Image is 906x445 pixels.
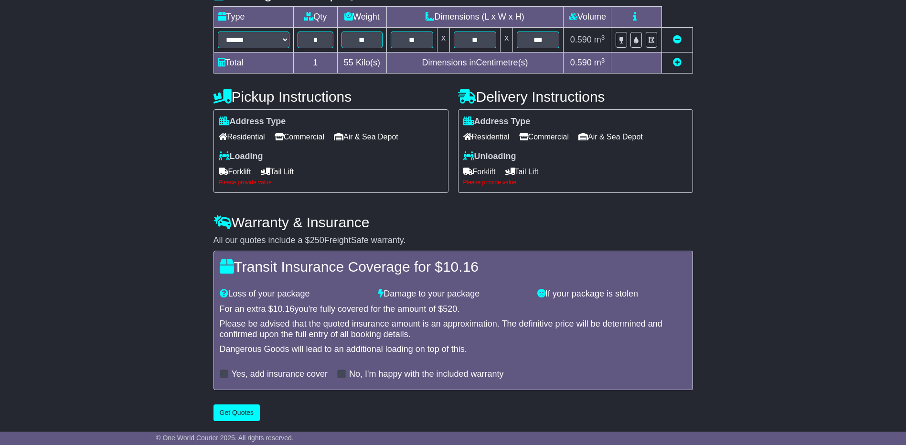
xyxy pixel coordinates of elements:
[213,235,693,246] div: All our quotes include a $ FreightSafe warranty.
[219,117,286,127] label: Address Type
[601,34,605,41] sup: 3
[215,289,374,299] div: Loss of your package
[219,179,443,186] div: Please provide value
[293,7,338,28] td: Qty
[443,304,457,314] span: 520
[373,289,533,299] div: Damage to your package
[501,28,513,53] td: x
[349,369,504,380] label: No, I'm happy with the included warranty
[220,319,687,339] div: Please be advised that the quoted insurance amount is an approximation. The definitive price will...
[458,89,693,105] h4: Delivery Instructions
[601,57,605,64] sup: 3
[220,304,687,315] div: For an extra $ you're fully covered for the amount of $ .
[463,129,510,144] span: Residential
[505,164,539,179] span: Tail Lift
[578,129,643,144] span: Air & Sea Depot
[293,53,338,74] td: 1
[594,58,605,67] span: m
[463,151,516,162] label: Unloading
[219,151,263,162] label: Loading
[261,164,294,179] span: Tail Lift
[437,28,449,53] td: x
[463,117,531,127] label: Address Type
[533,289,692,299] div: If your package is stolen
[220,344,687,355] div: Dangerous Goods will lead to an additional loading on top of this.
[463,164,496,179] span: Forklift
[273,304,295,314] span: 10.16
[519,129,569,144] span: Commercial
[673,35,682,44] a: Remove this item
[344,58,353,67] span: 55
[213,404,260,421] button: Get Quotes
[386,7,564,28] td: Dimensions (L x W x H)
[213,53,293,74] td: Total
[570,58,592,67] span: 0.590
[232,369,328,380] label: Yes, add insurance cover
[334,129,398,144] span: Air & Sea Depot
[275,129,324,144] span: Commercial
[338,7,387,28] td: Weight
[213,7,293,28] td: Type
[213,89,448,105] h4: Pickup Instructions
[220,259,687,275] h4: Transit Insurance Coverage for $
[386,53,564,74] td: Dimensions in Centimetre(s)
[156,434,294,442] span: © One World Courier 2025. All rights reserved.
[219,164,251,179] span: Forklift
[443,259,479,275] span: 10.16
[463,179,688,186] div: Please provide value
[564,7,611,28] td: Volume
[570,35,592,44] span: 0.590
[213,214,693,230] h4: Warranty & Insurance
[338,53,387,74] td: Kilo(s)
[219,129,265,144] span: Residential
[594,35,605,44] span: m
[673,58,682,67] a: Add new item
[310,235,324,245] span: 250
